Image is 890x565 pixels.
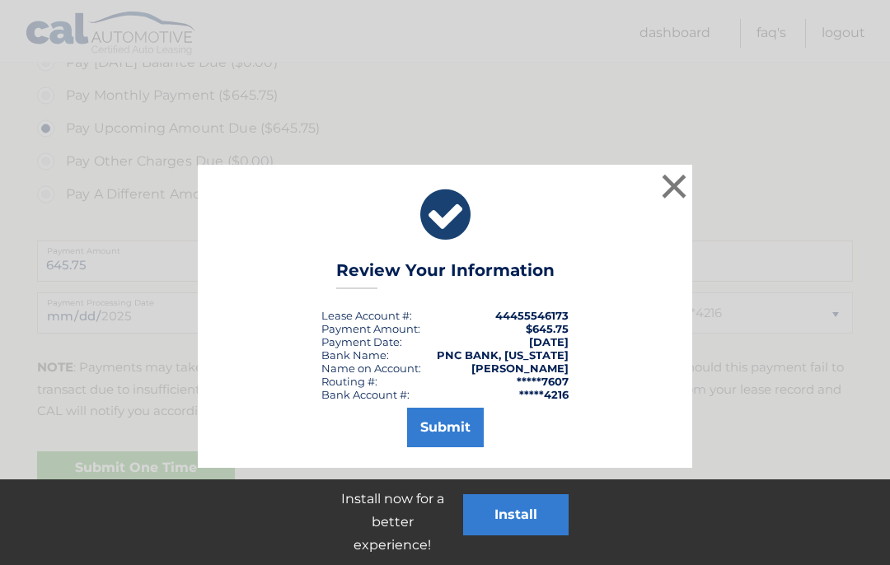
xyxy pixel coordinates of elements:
button: Install [463,494,569,535]
strong: [PERSON_NAME] [471,362,569,375]
button: × [658,170,691,203]
div: : [321,335,402,348]
div: Bank Name: [321,348,389,362]
p: Install now for a better experience! [321,488,463,557]
strong: 44455546173 [495,309,569,322]
div: Routing #: [321,375,377,388]
div: Name on Account: [321,362,421,375]
strong: PNC BANK, [US_STATE] [437,348,569,362]
span: $645.75 [526,322,569,335]
button: Submit [407,408,484,447]
h3: Review Your Information [336,260,555,289]
div: Bank Account #: [321,388,410,401]
div: Lease Account #: [321,309,412,322]
span: Payment Date [321,335,400,348]
div: Payment Amount: [321,322,420,335]
span: [DATE] [529,335,569,348]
